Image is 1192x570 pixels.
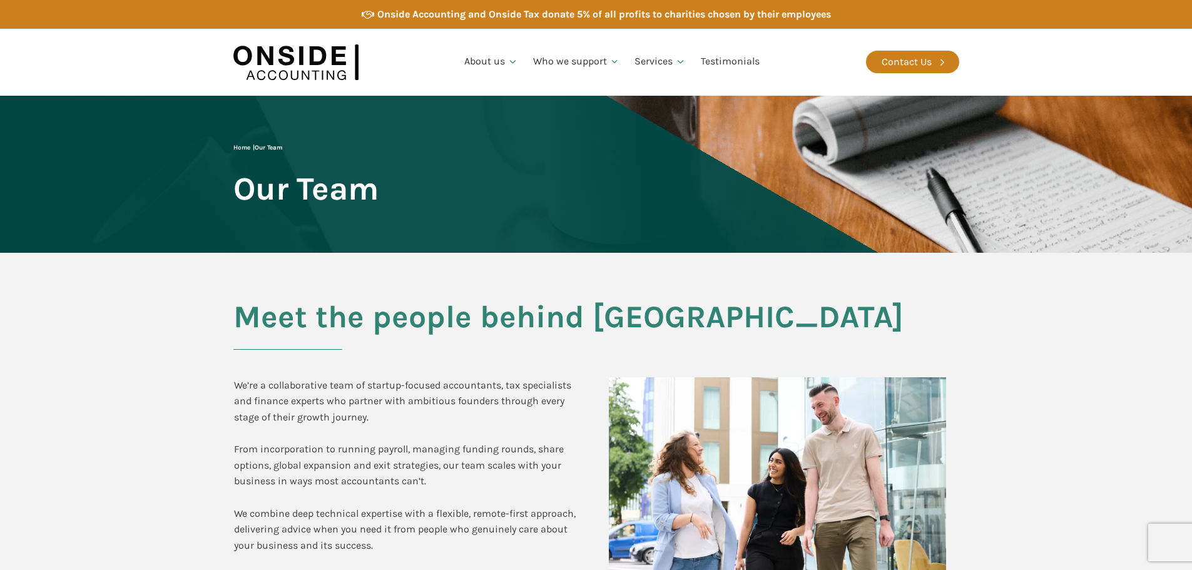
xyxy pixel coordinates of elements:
[866,51,959,73] a: Contact Us
[457,41,526,83] a: About us
[233,300,959,350] h2: Meet the people behind [GEOGRAPHIC_DATA]
[693,41,767,83] a: Testimonials
[233,144,250,151] a: Home
[233,38,359,86] img: Onside Accounting
[882,54,932,70] div: Contact Us
[526,41,628,83] a: Who we support
[255,144,282,151] span: Our Team
[233,144,282,151] span: |
[377,6,831,23] div: Onside Accounting and Onside Tax donate 5% of all profits to charities chosen by their employees
[233,171,379,206] span: Our Team
[627,41,693,83] a: Services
